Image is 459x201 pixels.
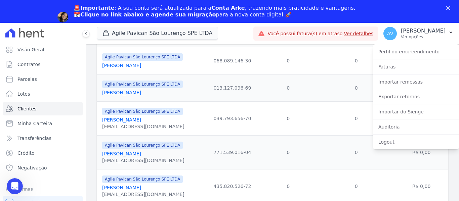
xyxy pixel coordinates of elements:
a: Auditoria [373,121,459,133]
span: Agile Pavican São Lourenço SPE LTDA [102,175,183,183]
td: 0 [318,135,394,169]
a: Crédito [3,146,83,160]
td: 771.539.016-04 [206,135,258,169]
span: AV [387,31,393,36]
div: [EMAIL_ADDRESS][DOMAIN_NAME] [102,123,184,130]
a: Negativação [3,161,83,174]
a: [PERSON_NAME] [102,185,141,190]
span: Contratos [17,61,40,68]
span: Negativação [17,164,47,171]
b: 🚨Importante [74,5,114,11]
a: [PERSON_NAME] [102,117,141,122]
span: Agile Pavican São Lourenço SPE LTDA [102,142,183,149]
a: Clientes [3,102,83,115]
a: Importar do Sienge [373,106,459,118]
iframe: Intercom live chat [7,178,23,194]
span: Agile Pavican São Lourenço SPE LTDA [102,81,183,88]
a: Minha Carteira [3,117,83,130]
a: Importar remessas [373,76,459,88]
p: [PERSON_NAME] [401,28,446,34]
span: Visão Geral [17,46,44,53]
td: R$ 0,00 [394,135,448,169]
td: 013.127.096-69 [206,74,258,101]
td: 039.793.656-70 [206,101,258,135]
td: 0 [258,74,318,101]
span: Agile Pavican São Lourenço SPE LTDA [102,108,183,115]
button: AV [PERSON_NAME] Ver opções [378,24,459,43]
a: Exportar retornos [373,91,459,103]
a: Lotes [3,87,83,101]
b: Clique no link abaixo e agende sua migração [80,11,216,18]
span: Você possui fatura(s) em atraso. [267,30,373,37]
a: Contratos [3,58,83,71]
button: Agile Pavican São Lourenço SPE LTDA [97,27,218,40]
a: Parcelas [3,72,83,86]
a: Faturas [373,61,459,73]
span: Parcelas [17,76,37,83]
a: [PERSON_NAME] [102,90,141,95]
td: 0 [318,101,394,135]
a: Logout [373,136,459,148]
span: Lotes [17,91,30,97]
td: 0 [318,74,394,101]
td: 0 [258,101,318,135]
a: [PERSON_NAME] [102,63,141,68]
a: Perfil do empreendimento [373,46,459,58]
a: Transferências [3,132,83,145]
b: Conta Arke [211,5,245,11]
div: Fechar [446,6,453,10]
img: Profile image for Adriane [57,12,68,22]
div: : A sua conta será atualizada para a , trazendo mais praticidade e vantagens. 📅 para a nova conta... [74,5,356,18]
td: 0 [258,135,318,169]
td: 0 [318,47,394,74]
div: [EMAIL_ADDRESS][DOMAIN_NAME] [102,157,184,164]
a: Agendar migração [74,22,129,30]
span: Agile Pavican São Lourenço SPE LTDA [102,53,183,61]
div: [EMAIL_ADDRESS][DOMAIN_NAME] [102,191,184,198]
a: [PERSON_NAME] [102,151,141,156]
div: Plataformas [5,185,80,193]
span: Clientes [17,105,36,112]
span: Crédito [17,150,35,156]
span: Minha Carteira [17,120,52,127]
a: Ver detalhes [344,31,374,36]
td: 0 [258,47,318,74]
p: Ver opções [401,34,446,40]
a: Visão Geral [3,43,83,56]
span: Transferências [17,135,51,142]
td: 068.089.146-30 [206,47,258,74]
